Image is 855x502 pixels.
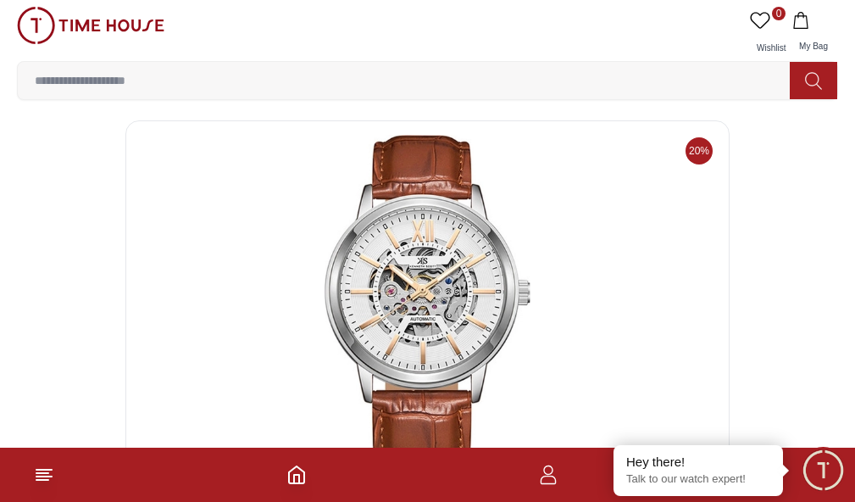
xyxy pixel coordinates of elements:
[286,465,307,485] a: Home
[772,7,786,20] span: 0
[626,454,770,471] div: Hey there!
[789,7,838,61] button: My Bag
[686,137,713,165] span: 20%
[626,472,770,487] p: Talk to our watch expert!
[800,447,847,494] div: Chat Widget
[17,7,164,44] img: ...
[140,135,715,474] img: Kenneth Scott Men's Green Dial Automatic Watch - K24323-BLBH
[750,43,792,53] span: Wishlist
[747,7,789,61] a: 0Wishlist
[792,42,835,51] span: My Bag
